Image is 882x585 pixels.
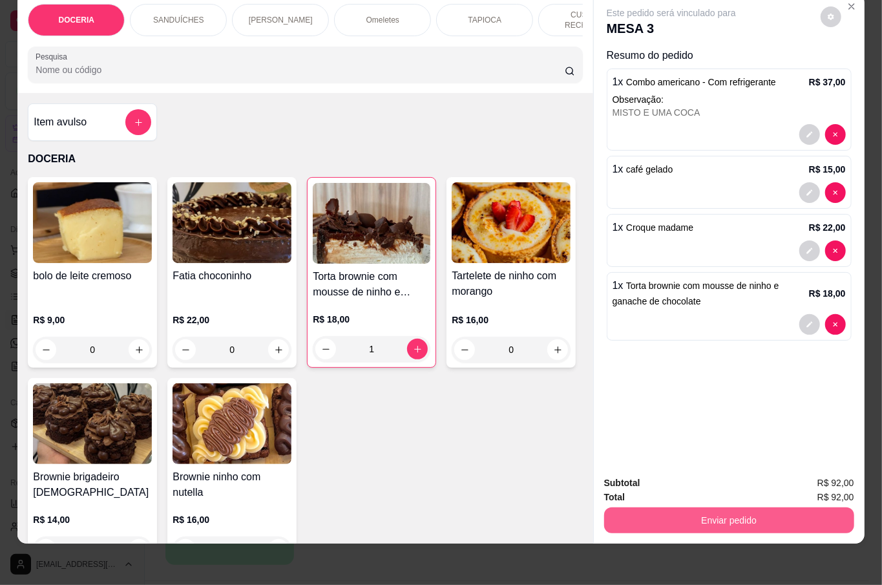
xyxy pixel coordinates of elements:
p: TAPIOCA [468,15,501,25]
button: decrease-product-quantity [825,314,846,335]
button: decrease-product-quantity [799,124,820,145]
p: Este pedido será vinculado para [607,6,736,19]
p: 1 x [613,278,809,309]
strong: Subtotal [604,478,640,488]
p: R$ 22,00 [173,314,291,326]
p: MESA 3 [607,19,736,37]
button: decrease-product-quantity [825,182,846,203]
h4: Brownie brigadeiro [DEMOGRAPHIC_DATA] [33,469,152,500]
img: product-image [173,182,291,263]
h4: Tartelete de ninho com morango [452,268,571,299]
h4: Fatia choconinho [173,268,291,284]
button: increase-product-quantity [129,539,149,560]
button: increase-product-quantity [268,339,289,360]
p: Omeletes [366,15,399,25]
p: Observação: [613,93,846,106]
span: Combo americano - Com refrigerante [626,77,776,87]
span: café gelado [626,164,673,175]
h4: bolo de leite cremoso [33,268,152,284]
button: decrease-product-quantity [315,339,336,359]
h4: Item avulso [34,114,87,130]
button: decrease-product-quantity [175,539,196,560]
p: Resumo do pedido [607,48,852,63]
h4: Torta brownie com mousse de ninho e ganache de chocolate [313,269,430,300]
p: R$ 16,00 [173,513,291,526]
span: Torta brownie com mousse de ninho e ganache de chocolate [613,281,779,306]
button: Enviar pedido [604,507,854,533]
button: decrease-product-quantity [825,240,846,261]
img: product-image [313,183,430,264]
p: R$ 37,00 [809,76,846,89]
button: decrease-product-quantity [799,314,820,335]
img: product-image [33,182,152,263]
p: R$ 18,00 [809,287,846,300]
span: R$ 92,00 [817,476,854,490]
p: CUSCUZ RECHEADO [549,10,624,30]
img: product-image [33,383,152,464]
strong: Total [604,492,625,502]
p: R$ 18,00 [313,313,430,326]
p: SANDUÍCHES [153,15,204,25]
button: decrease-product-quantity [799,182,820,203]
p: DOCERIA [28,151,582,167]
span: Croque madame [626,222,693,233]
button: decrease-product-quantity [799,240,820,261]
p: DOCERIA [59,15,94,25]
h4: Brownie ninho com nutella [173,469,291,500]
button: decrease-product-quantity [36,539,56,560]
button: increase-product-quantity [407,339,428,359]
button: decrease-product-quantity [36,339,56,360]
p: R$ 22,00 [809,221,846,234]
p: [PERSON_NAME] [249,15,313,25]
button: increase-product-quantity [268,539,289,560]
p: R$ 16,00 [452,314,571,326]
button: decrease-product-quantity [175,339,196,360]
button: decrease-product-quantity [821,6,841,27]
p: 1 x [613,162,673,177]
img: product-image [173,383,291,464]
label: Pesquisa [36,51,72,62]
button: increase-product-quantity [129,339,149,360]
p: R$ 9,00 [33,314,152,326]
p: R$ 14,00 [33,513,152,526]
img: product-image [452,182,571,263]
button: add-separate-item [125,109,151,135]
button: decrease-product-quantity [825,124,846,145]
p: 1 x [613,220,694,235]
button: decrease-product-quantity [454,339,475,360]
button: increase-product-quantity [547,339,568,360]
span: R$ 92,00 [817,490,854,504]
p: 1 x [613,74,776,90]
p: R$ 15,00 [809,163,846,176]
div: MISTO E UMA COCA [613,106,846,119]
input: Pesquisa [36,63,565,76]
